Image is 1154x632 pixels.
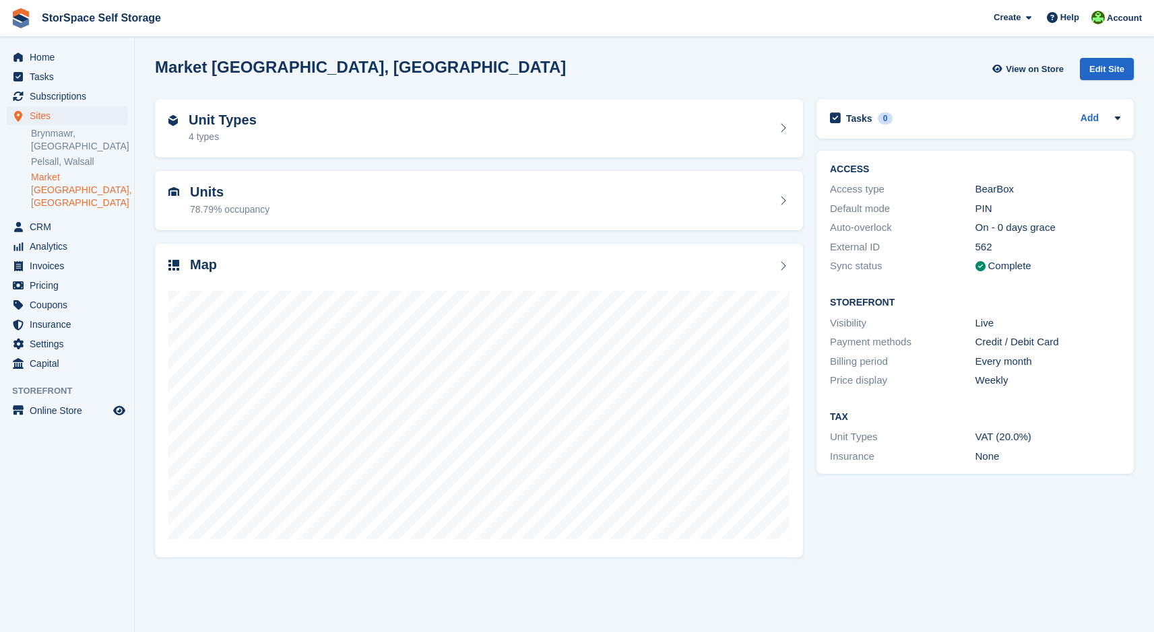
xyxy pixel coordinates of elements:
[30,217,110,236] span: CRM
[975,449,1121,464] div: None
[1060,11,1079,24] span: Help
[155,244,803,558] a: Map
[168,187,179,197] img: unit-icn-7be61d7bf1b0ce9d3e12c5938cc71ed9869f7b940bace4675aadf7bd6d80202e.svg
[830,335,975,350] div: Payment methods
[7,335,127,353] a: menu
[189,112,257,128] h2: Unit Types
[7,276,127,295] a: menu
[30,335,110,353] span: Settings
[830,297,1120,308] h2: Storefront
[7,106,127,125] a: menu
[975,429,1121,445] div: VAT (20.0%)
[830,201,975,217] div: Default mode
[155,171,803,230] a: Units 78.79% occupancy
[7,67,127,86] a: menu
[1080,58,1134,80] div: Edit Site
[830,373,975,388] div: Price display
[7,256,127,275] a: menu
[30,256,110,275] span: Invoices
[12,384,134,398] span: Storefront
[830,429,975,445] div: Unit Types
[168,115,178,126] img: unit-type-icn-2b2737a686de81e16bb02015468b77c625bbabd49415b5ef34ead5e3b44a266d.svg
[975,335,1121,350] div: Credit / Debit Card
[975,354,1121,370] div: Every month
[31,155,127,168] a: Pelsall, Walsall
[830,449,975,464] div: Insurance
[994,11,1021,24] span: Create
[30,295,110,314] span: Coupons
[155,58,566,76] h2: Market [GEOGRAPHIC_DATA], [GEOGRAPHIC_DATA]
[30,276,110,295] span: Pricing
[830,240,975,255] div: External ID
[830,164,1120,175] h2: ACCESS
[30,67,110,86] span: Tasks
[7,315,127,334] a: menu
[7,401,127,420] a: menu
[975,182,1121,197] div: BearBox
[190,184,269,200] h2: Units
[7,295,127,314] a: menu
[30,315,110,334] span: Insurance
[30,401,110,420] span: Online Store
[30,106,110,125] span: Sites
[975,373,1121,388] div: Weekly
[7,237,127,256] a: menu
[988,258,1031,274] div: Complete
[7,354,127,373] a: menu
[7,217,127,236] a: menu
[7,87,127,106] a: menu
[975,240,1121,255] div: 562
[30,237,110,256] span: Analytics
[168,260,179,271] img: map-icn-33ee37083ee616e46c38cad1a60f524a97daa1e2b2c8c0bc3eb3415660979fc1.svg
[31,127,127,153] a: Brynmawr, [GEOGRAPHIC_DATA]
[190,257,217,273] h2: Map
[30,48,110,67] span: Home
[830,316,975,331] div: Visibility
[190,203,269,217] div: 78.79% occupancy
[975,201,1121,217] div: PIN
[830,182,975,197] div: Access type
[1091,11,1105,24] img: Jon Pace
[975,316,1121,331] div: Live
[189,130,257,144] div: 4 types
[31,171,127,209] a: Market [GEOGRAPHIC_DATA], [GEOGRAPHIC_DATA]
[1107,11,1142,25] span: Account
[111,402,127,419] a: Preview store
[1081,111,1099,127] a: Add
[878,112,893,125] div: 0
[30,87,110,106] span: Subscriptions
[990,58,1069,80] a: View on Store
[155,99,803,158] a: Unit Types 4 types
[830,220,975,236] div: Auto-overlock
[11,8,31,28] img: stora-icon-8386f47178a22dfd0bd8f6a31ec36ba5ce8667c1dd55bd0f319d3a0aa187defe.svg
[36,7,166,29] a: StorSpace Self Storage
[975,220,1121,236] div: On - 0 days grace
[846,112,872,125] h2: Tasks
[7,48,127,67] a: menu
[830,412,1120,423] h2: Tax
[830,354,975,370] div: Billing period
[830,258,975,274] div: Sync status
[1080,58,1134,85] a: Edit Site
[1006,63,1064,76] span: View on Store
[30,354,110,373] span: Capital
